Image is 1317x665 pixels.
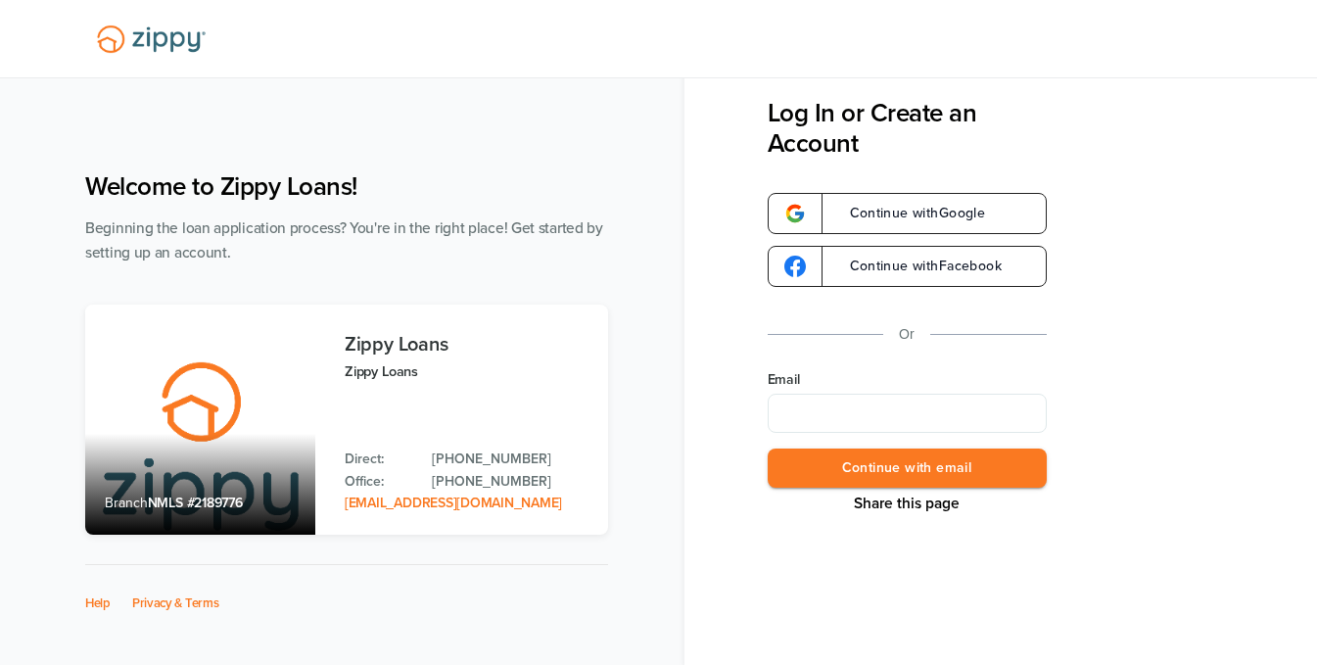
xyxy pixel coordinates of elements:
input: Email Address [768,394,1047,433]
p: Office: [345,471,412,493]
span: NMLS #2189776 [148,495,243,511]
span: Branch [105,495,148,511]
button: Share This Page [848,494,965,513]
span: Continue with Facebook [830,260,1002,273]
img: google-logo [784,256,806,277]
img: Lender Logo [85,17,217,62]
h3: Log In or Create an Account [768,98,1047,159]
a: Help [85,595,111,611]
h3: Zippy Loans [345,334,588,356]
a: google-logoContinue withFacebook [768,246,1047,287]
h1: Welcome to Zippy Loans! [85,171,608,202]
img: google-logo [784,203,806,224]
a: Direct Phone: 512-975-2947 [432,449,588,470]
a: google-logoContinue withGoogle [768,193,1047,234]
label: Email [768,370,1047,390]
span: Beginning the loan application process? You're in the right place! Get started by setting up an a... [85,219,603,261]
p: Direct: [345,449,412,470]
a: Office Phone: 512-975-2947 [432,471,588,493]
span: Continue with Google [830,207,986,220]
p: Zippy Loans [345,360,588,383]
a: Email Address: zippyguide@zippymh.com [345,495,562,511]
p: Or [899,322,915,347]
a: Privacy & Terms [132,595,219,611]
button: Continue with email [768,449,1047,489]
